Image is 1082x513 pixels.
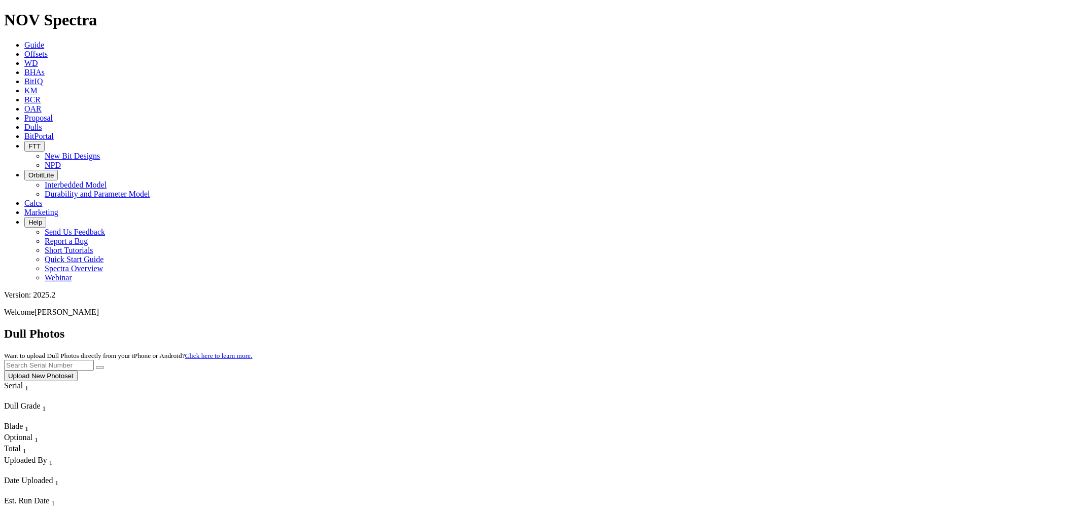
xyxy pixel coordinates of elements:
a: NPD [45,161,61,169]
span: Sort None [23,444,26,453]
sub: 1 [51,499,55,507]
a: Offsets [24,50,48,58]
h1: NOV Spectra [4,11,1078,29]
small: Want to upload Dull Photos directly from your iPhone or Android? [4,352,252,359]
span: Dull Grade [4,401,41,410]
a: BitIQ [24,77,43,86]
div: Est. Run Date Sort None [4,496,75,507]
span: Sort None [34,433,38,442]
a: Durability and Parameter Model [45,190,150,198]
a: New Bit Designs [45,152,100,160]
a: Click here to learn more. [185,352,253,359]
div: Sort None [4,381,47,401]
input: Search Serial Number [4,360,94,371]
button: Upload New Photoset [4,371,78,381]
button: OrbitLite [24,170,58,180]
sub: 1 [34,436,38,444]
div: Column Menu [4,467,121,476]
sub: 1 [43,405,46,412]
sub: 1 [55,479,58,487]
a: WD [24,59,38,67]
sub: 1 [25,384,28,392]
span: Sort None [43,401,46,410]
span: Date Uploaded [4,476,53,485]
div: Sort None [4,433,40,444]
a: Quick Start Guide [45,255,103,264]
a: Interbedded Model [45,180,107,189]
div: Column Menu [4,392,47,401]
a: Guide [24,41,44,49]
a: Dulls [24,123,42,131]
div: Sort None [4,476,80,496]
div: Version: 2025.2 [4,290,1078,300]
span: Uploaded By [4,456,47,464]
sub: 1 [23,448,26,455]
a: Spectra Overview [45,264,103,273]
span: Sort None [55,476,58,485]
div: Total Sort None [4,444,40,455]
div: Date Uploaded Sort None [4,476,80,487]
div: Blade Sort None [4,422,40,433]
div: Column Menu [4,413,75,422]
sub: 1 [25,425,28,432]
div: Sort None [4,456,121,476]
button: FTT [24,141,45,152]
span: Est. Run Date [4,496,49,505]
span: Serial [4,381,23,390]
div: Serial Sort None [4,381,47,392]
div: Sort None [4,422,40,433]
h2: Dull Photos [4,327,1078,341]
span: Sort None [51,496,55,505]
span: Sort None [25,422,28,430]
a: BCR [24,95,41,104]
a: Webinar [45,273,72,282]
div: Sort None [4,444,40,455]
a: Proposal [24,114,53,122]
a: Send Us Feedback [45,228,105,236]
a: Marketing [24,208,58,216]
div: Dull Grade Sort None [4,401,75,413]
a: BitPortal [24,132,54,140]
span: OrbitLite [28,171,54,179]
a: OAR [24,104,42,113]
a: KM [24,86,38,95]
a: Calcs [24,199,43,207]
a: BHAs [24,68,45,77]
span: Total [4,444,21,453]
a: Report a Bug [45,237,88,245]
span: Optional [4,433,32,442]
div: Optional Sort None [4,433,40,444]
sub: 1 [49,459,53,466]
span: Sort None [49,456,53,464]
div: Column Menu [4,487,80,496]
div: Uploaded By Sort None [4,456,121,467]
div: Sort None [4,401,75,422]
button: Help [24,217,46,228]
span: FTT [28,142,41,150]
span: Blade [4,422,23,430]
span: Sort None [25,381,28,390]
span: Help [28,218,42,226]
span: [PERSON_NAME] [34,308,99,316]
a: Short Tutorials [45,246,93,254]
p: Welcome [4,308,1078,317]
